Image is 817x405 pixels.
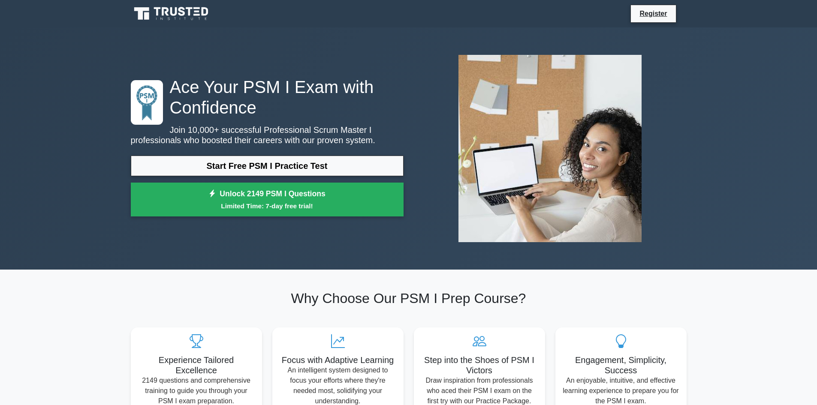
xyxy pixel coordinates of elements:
[634,8,672,19] a: Register
[421,355,538,375] h5: Step into the Shoes of PSM I Victors
[131,290,687,306] h2: Why Choose Our PSM I Prep Course?
[131,125,404,145] p: Join 10,000+ successful Professional Scrum Master I professionals who boosted their careers with ...
[279,355,397,365] h5: Focus with Adaptive Learning
[131,77,404,118] h1: Ace Your PSM I Exam with Confidence
[562,355,680,375] h5: Engagement, Simplicity, Success
[138,355,255,375] h5: Experience Tailored Excellence
[131,156,404,176] a: Start Free PSM I Practice Test
[131,183,404,217] a: Unlock 2149 PSM I QuestionsLimited Time: 7-day free trial!
[142,201,393,211] small: Limited Time: 7-day free trial!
